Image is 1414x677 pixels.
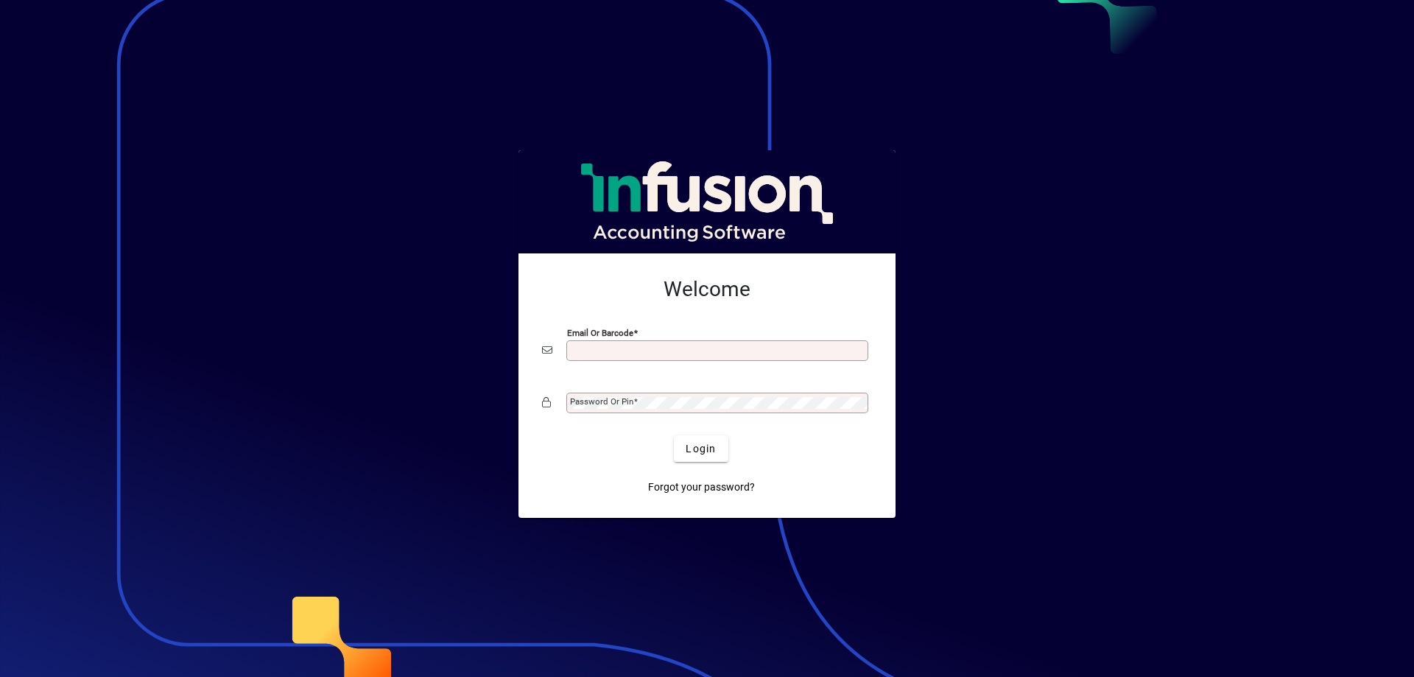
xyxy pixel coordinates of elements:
[542,277,872,302] h2: Welcome
[570,396,633,407] mat-label: Password or Pin
[674,435,728,462] button: Login
[686,441,716,457] span: Login
[648,480,755,495] span: Forgot your password?
[642,474,761,500] a: Forgot your password?
[567,328,633,338] mat-label: Email or Barcode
